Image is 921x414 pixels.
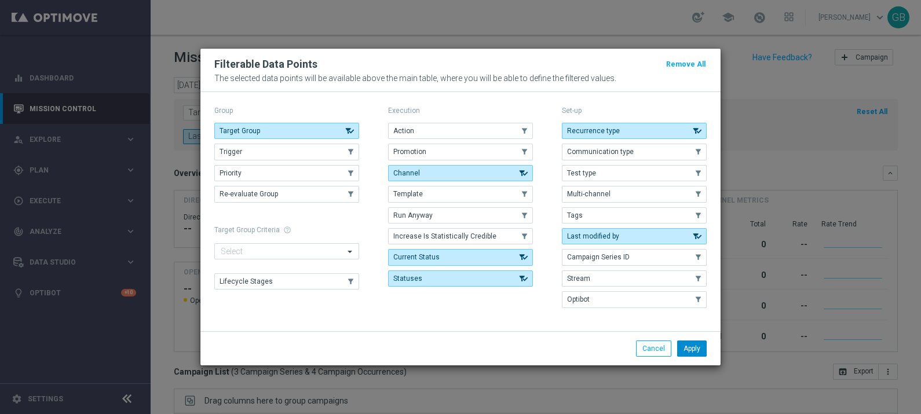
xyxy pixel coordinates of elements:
[388,228,533,244] button: Increase Is Statistically Credible
[388,165,533,181] button: Channel
[562,144,707,160] button: Communication type
[214,273,359,290] button: Lifecycle Stages
[562,270,707,287] button: Stream
[214,74,707,83] p: The selected data points will be available above the main table, where you will be able to define...
[393,148,426,156] span: Promotion
[665,58,707,71] button: Remove All
[214,106,359,115] p: Group
[388,270,533,287] button: Statuses
[214,186,359,202] button: Re-evaluate Group
[567,274,590,283] span: Stream
[562,207,707,224] button: Tags
[283,226,291,234] span: help_outline
[636,340,671,357] button: Cancel
[388,106,533,115] p: Execution
[214,226,359,234] h1: Target Group Criteria
[393,253,440,261] span: Current Status
[220,190,278,198] span: Re-evaluate Group
[214,144,359,160] button: Trigger
[393,232,496,240] span: Increase Is Statistically Credible
[393,274,422,283] span: Statuses
[562,186,707,202] button: Multi-channel
[567,295,590,303] span: Optibot
[567,169,596,177] span: Test type
[562,123,707,139] button: Recurrence type
[220,169,242,177] span: Priority
[214,57,317,71] h2: Filterable Data Points
[214,165,359,181] button: Priority
[562,106,707,115] p: Set-up
[214,123,359,139] button: Target Group
[562,165,707,181] button: Test type
[388,144,533,160] button: Promotion
[388,249,533,265] button: Current Status
[567,127,620,135] span: Recurrence type
[393,169,420,177] span: Channel
[220,127,260,135] span: Target Group
[567,190,611,198] span: Multi-channel
[220,148,242,156] span: Trigger
[393,190,423,198] span: Template
[388,207,533,224] button: Run Anyway
[677,340,707,357] button: Apply
[567,211,583,219] span: Tags
[567,148,634,156] span: Communication type
[562,249,707,265] button: Campaign Series ID
[388,186,533,202] button: Template
[393,211,433,219] span: Run Anyway
[388,123,533,139] button: Action
[567,253,630,261] span: Campaign Series ID
[562,228,707,244] button: Last modified by
[393,127,414,135] span: Action
[220,277,273,285] span: Lifecycle Stages
[562,291,707,307] button: Optibot
[567,232,619,240] span: Last modified by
